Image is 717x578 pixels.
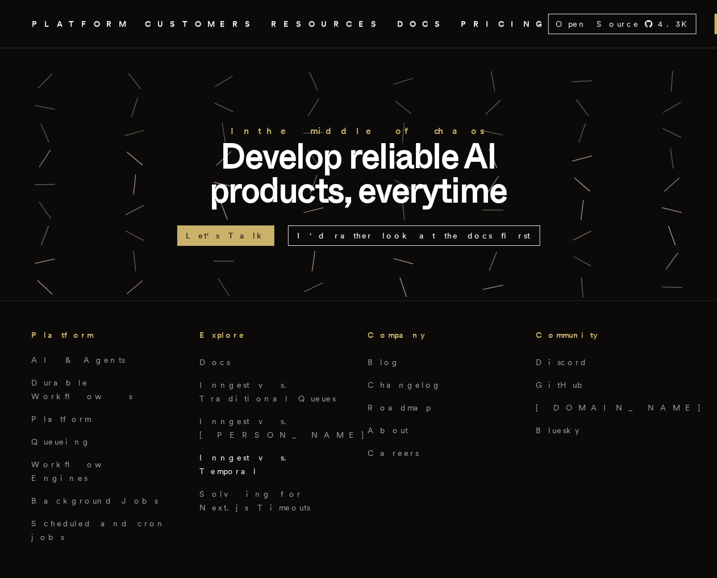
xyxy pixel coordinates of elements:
a: [DOMAIN_NAME] [536,403,702,412]
a: Inngest vs. Traditional Queues [199,380,336,403]
span: Open Source [556,18,640,30]
h3: Company [368,328,518,342]
button: RESOURCES [271,17,383,31]
a: Docs [199,358,230,367]
a: Let's Talk [177,225,274,246]
a: Queueing [31,437,91,446]
a: I'd rather look at the docs first [288,225,540,246]
a: About [368,426,408,435]
a: PRICING [461,17,548,31]
p: Develop reliable AI products, everytime [177,139,540,207]
h3: Community [536,328,686,342]
h3: Platform [31,328,181,342]
a: GitHub [536,380,590,389]
a: Inngest vs. Temporal [199,453,293,476]
a: Inngest vs. [PERSON_NAME] [199,417,365,439]
h3: Explore [199,328,349,342]
a: Bluesky [536,426,579,435]
a: Durable Workflows [31,378,132,401]
span: 4.3 K [658,18,694,30]
a: Platform [31,414,91,424]
a: Discord [536,358,587,367]
a: Scheduled and cron jobs [31,519,166,542]
a: AI & Agents [31,355,125,365]
a: Blog [368,358,400,367]
a: Changelog [368,380,441,389]
a: DOCS [397,17,447,31]
h2: In the middle of chaos [177,123,540,139]
a: Solving for Next.js Timeouts [199,489,310,512]
a: CUSTOMERS [145,17,257,31]
button: PLATFORM [32,17,131,31]
a: Workflow Engines [31,460,129,483]
a: Roadmap [368,403,431,412]
a: Background Jobs [31,496,158,505]
a: Careers [368,449,419,458]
